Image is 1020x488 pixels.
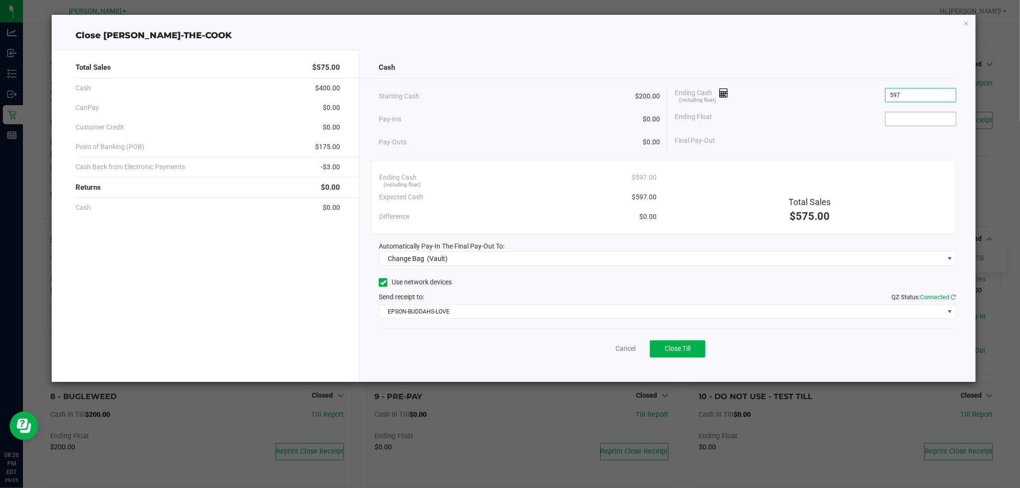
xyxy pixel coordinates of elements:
label: Use network devices [379,277,452,287]
span: Pay-Outs [379,137,406,147]
span: $0.00 [321,182,340,193]
span: $200.00 [635,91,660,101]
span: (Vault) [427,255,448,262]
span: $575.00 [790,210,830,222]
span: $0.00 [643,137,660,147]
div: Close [PERSON_NAME]-THE-COOK [52,29,975,42]
span: Starting Cash [379,91,419,101]
span: Cash [379,62,395,73]
a: Cancel [615,344,636,354]
span: Cash [76,203,91,213]
span: CanPay [76,103,99,113]
span: $0.00 [323,103,340,113]
span: $575.00 [312,62,340,73]
span: Difference [379,212,409,222]
div: Returns [76,177,340,198]
span: Final Pay-Out [675,136,715,146]
span: $0.00 [323,203,340,213]
span: (including float) [384,181,421,189]
span: $597.00 [632,192,657,202]
span: EPSON-BUDDAHS-LOVE [379,305,943,318]
span: Ending Float [675,112,712,126]
span: $597.00 [632,173,657,183]
button: Close Till [650,340,705,358]
span: $0.00 [323,122,340,132]
span: Cash Back from Electronic Payments [76,162,185,172]
span: Point of Banking (POB) [76,142,144,152]
span: Change Bag [388,255,424,262]
span: (including float) [679,97,716,105]
span: $400.00 [315,83,340,93]
span: Close Till [665,345,691,352]
span: Ending Cash [379,173,417,183]
span: Total Sales [76,62,111,73]
span: Ending Cash [675,88,728,102]
span: Total Sales [789,197,831,207]
span: -$3.00 [321,162,340,172]
span: Expected Cash [379,192,423,202]
span: Pay-Ins [379,114,401,124]
iframe: Resource center [10,412,38,440]
span: $175.00 [315,142,340,152]
span: Send receipt to: [379,293,424,301]
span: QZ Status: [892,293,956,301]
span: Customer Credit [76,122,124,132]
span: Connected [921,293,950,301]
span: Cash [76,83,91,93]
span: $0.00 [639,212,657,222]
span: Automatically Pay-In The Final Pay-Out To: [379,242,505,250]
span: $0.00 [643,114,660,124]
